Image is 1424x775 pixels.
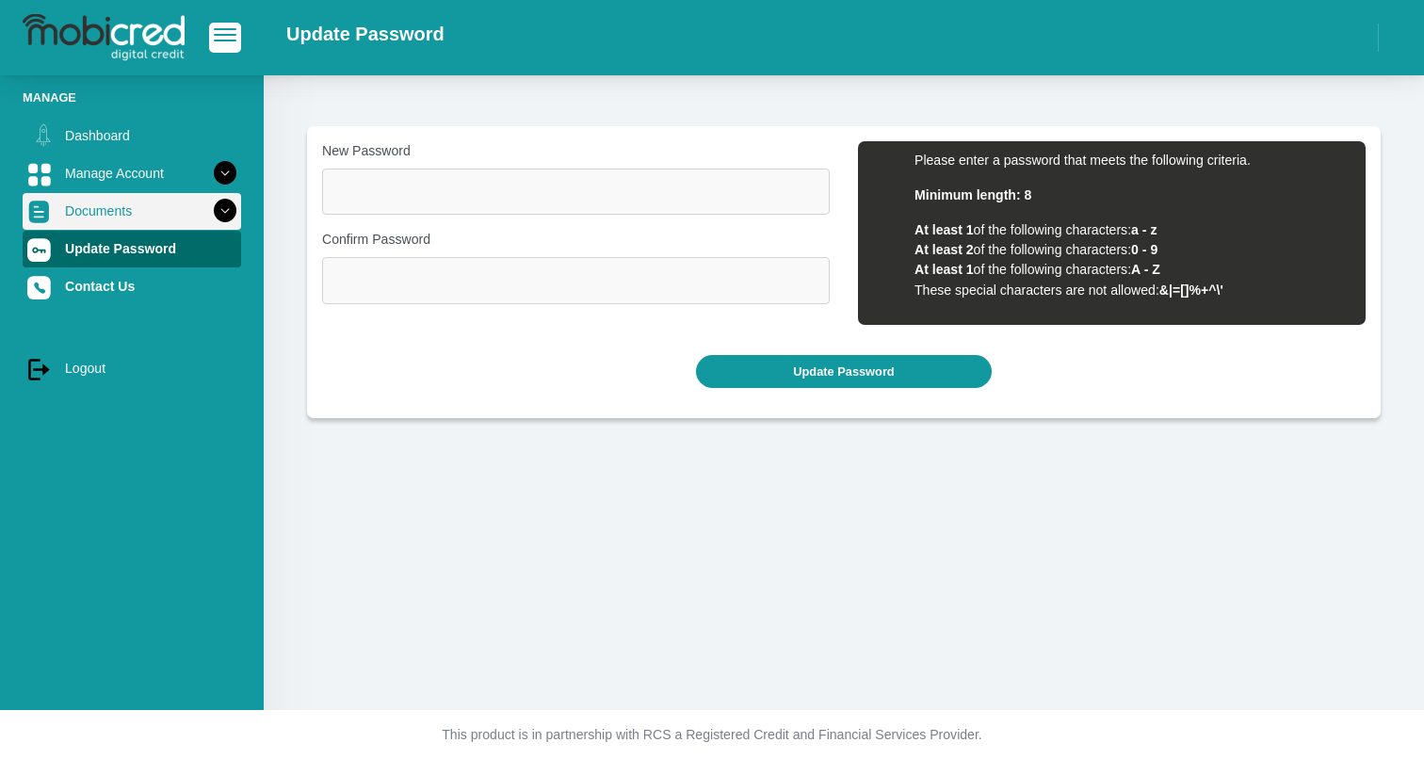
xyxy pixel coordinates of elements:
[23,268,241,304] a: Contact Us
[322,230,830,250] label: Confirm Password
[914,281,1347,300] li: These special characters are not allowed:
[23,350,241,386] a: Logout
[914,187,1031,202] b: Minimum length: 8
[286,23,445,45] h2: Update Password
[23,89,241,106] li: Manage
[322,141,830,161] label: New Password
[914,240,1347,260] li: of the following characters:
[23,193,241,229] a: Documents
[914,222,974,237] b: At least 1
[189,725,1235,745] p: This product is in partnership with RCS a Registered Credit and Financial Services Provider.
[914,220,1347,240] li: of the following characters:
[696,355,991,388] button: Update Password
[914,151,1347,170] li: Please enter a password that meets the following criteria.
[23,231,241,266] a: Update Password
[322,169,830,215] input: Enter new Password
[1131,242,1157,257] b: 0 - 9
[1159,283,1223,298] b: &|=[]%+^\'
[914,262,974,277] b: At least 1
[914,260,1347,280] li: of the following characters:
[914,242,974,257] b: At least 2
[23,155,241,191] a: Manage Account
[1131,222,1157,237] b: a - z
[322,257,830,303] input: Confirm Password
[23,14,185,61] img: logo-mobicred.svg
[23,118,241,153] a: Dashboard
[1131,262,1160,277] b: A - Z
